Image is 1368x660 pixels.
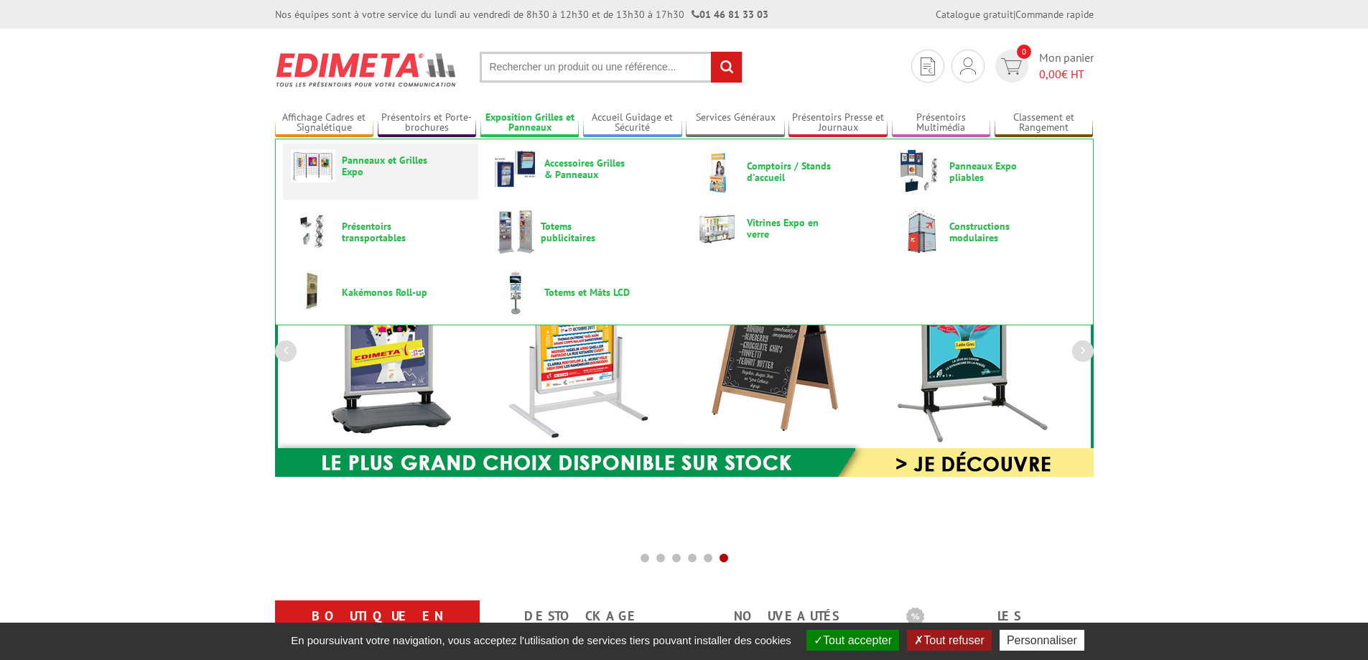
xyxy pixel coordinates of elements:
span: Totems publicitaires [541,220,627,243]
a: Panneaux Expo pliables [898,149,1078,194]
img: Kakémonos Roll-up [291,270,335,315]
span: € HT [1039,66,1094,83]
a: Services Généraux [686,111,785,135]
img: Constructions modulaires [898,210,943,254]
img: devis rapide [960,57,976,75]
a: Les promotions [906,603,1076,655]
a: Affichage Cadres et Signalétique [275,111,374,135]
strong: 01 46 81 33 03 [692,8,768,21]
span: Kakémonos Roll-up [342,287,428,298]
input: rechercher [711,52,742,83]
a: Présentoirs Presse et Journaux [788,111,888,135]
a: Destockage [497,603,667,629]
img: Totems publicitaires [493,210,534,254]
b: Les promotions [906,603,1086,632]
a: Présentoirs Multimédia [892,111,991,135]
span: Présentoirs transportables [342,220,428,243]
img: devis rapide [921,57,935,75]
span: Panneaux Expo pliables [949,160,1036,183]
img: Comptoirs / Stands d'accueil [696,149,740,194]
a: devis rapide 0 Mon panier 0,00€ HT [992,50,1094,83]
span: 0,00 [1039,67,1061,81]
img: Panneaux Expo pliables [898,149,943,194]
img: devis rapide [1001,58,1022,75]
a: nouveautés [702,603,872,629]
input: Rechercher un produit ou une référence... [480,52,743,83]
a: Constructions modulaires [898,210,1078,254]
img: Panneaux et Grilles Expo [291,149,335,182]
span: Accessoires Grilles & Panneaux [544,157,631,180]
button: Tout refuser [907,630,991,651]
a: Commande rapide [1015,8,1094,21]
img: Présentoir, panneau, stand - Edimeta - PLV, affichage, mobilier bureau, entreprise [275,43,458,96]
div: Nos équipes sont à votre service du lundi au vendredi de 8h30 à 12h30 et de 13h30 à 17h30 [275,7,768,22]
img: Présentoirs transportables [291,210,335,254]
a: Boutique en ligne [292,603,462,655]
button: Personnaliser (fenêtre modale) [1000,630,1084,651]
span: Totems et Mâts LCD [544,287,631,298]
div: | [936,7,1094,22]
span: 0 [1017,45,1031,59]
button: Tout accepter [806,630,899,651]
img: Vitrines Expo en verre [696,210,740,247]
a: Accueil Guidage et Sécurité [583,111,682,135]
a: Totems publicitaires [493,210,673,254]
span: Vitrines Expo en verre [747,217,833,240]
span: En poursuivant votre navigation, vous acceptez l'utilisation de services tiers pouvant installer ... [284,634,799,646]
a: Totems et Mâts LCD [493,270,673,315]
img: Totems et Mâts LCD [493,270,538,315]
span: Mon panier [1039,50,1094,83]
span: Panneaux et Grilles Expo [342,154,428,177]
a: Vitrines Expo en verre [696,210,875,247]
a: Panneaux et Grilles Expo [291,149,470,182]
a: Accessoires Grilles & Panneaux [493,149,673,188]
span: Constructions modulaires [949,220,1036,243]
a: Classement et Rangement [995,111,1094,135]
a: Kakémonos Roll-up [291,270,470,315]
a: Présentoirs et Porte-brochures [378,111,477,135]
a: Exposition Grilles et Panneaux [480,111,580,135]
a: Présentoirs transportables [291,210,470,254]
a: Comptoirs / Stands d'accueil [696,149,875,194]
span: Comptoirs / Stands d'accueil [747,160,833,183]
a: Catalogue gratuit [936,8,1013,21]
img: Accessoires Grilles & Panneaux [493,149,538,188]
